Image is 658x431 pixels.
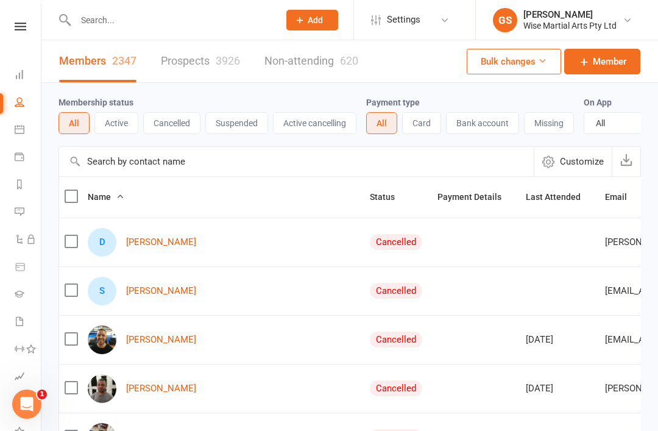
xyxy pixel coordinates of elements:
a: Reports [15,172,42,199]
span: 1 [37,390,47,399]
div: [PERSON_NAME] [523,9,617,20]
a: Non-attending620 [264,40,358,82]
a: Assessments [15,364,42,391]
div: Wise Martial Arts Pty Ltd [523,20,617,31]
label: On App [584,98,612,107]
span: Member [593,54,626,69]
div: 3926 [216,54,240,67]
div: 620 [340,54,358,67]
a: [PERSON_NAME] [126,383,196,394]
img: Travis [88,374,116,403]
button: Status [370,190,408,204]
button: Last Attended [526,190,594,204]
div: Cancelled [370,380,422,396]
button: Cancelled [143,112,200,134]
a: Calendar [15,117,42,144]
span: Email [605,192,640,202]
button: Active [94,112,138,134]
a: Prospects3926 [161,40,240,82]
button: Suspended [205,112,268,134]
a: Product Sales [15,254,42,282]
span: Customize [560,154,604,169]
button: Name [88,190,124,204]
a: Member [564,49,640,74]
label: Membership status [58,98,133,107]
button: All [58,112,90,134]
div: 2347 [112,54,136,67]
span: Status [370,192,408,202]
a: Members2347 [59,40,136,82]
div: Sunny [88,277,116,305]
button: Active cancelling [273,112,356,134]
div: [DATE] [526,383,594,394]
div: David [88,228,116,257]
span: Payment Details [437,192,515,202]
span: Last Attended [526,192,594,202]
iframe: Intercom live chat [12,390,41,419]
a: [PERSON_NAME] [126,286,196,296]
a: Payments [15,144,42,172]
div: GS [493,8,517,32]
label: Payment type [366,98,420,107]
img: Jamie [88,326,116,354]
button: Bank account [446,112,519,134]
div: Cancelled [370,234,422,250]
button: Email [605,190,640,204]
button: Bulk changes [467,49,561,74]
input: Search... [72,12,271,29]
span: Name [88,192,124,202]
span: Add [308,15,323,25]
a: Dashboard [15,62,42,90]
button: Add [286,10,338,30]
input: Search by contact name [59,147,534,176]
a: [PERSON_NAME] [126,237,196,248]
div: Cancelled [370,283,422,299]
a: [PERSON_NAME] [126,335,196,345]
button: Payment Details [437,190,515,204]
button: Card [402,112,441,134]
button: Missing [524,112,574,134]
button: All [366,112,397,134]
span: Settings [387,6,420,34]
div: [DATE] [526,335,594,345]
button: Customize [534,147,612,176]
div: Cancelled [370,332,422,347]
a: People [15,90,42,117]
